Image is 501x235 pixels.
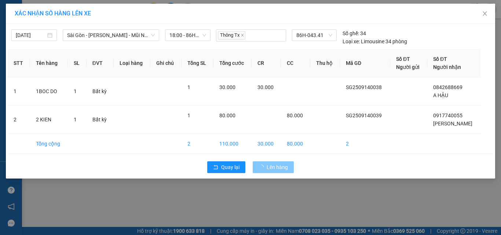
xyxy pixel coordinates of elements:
[30,134,68,154] td: Tổng cộng
[74,117,77,122] span: 1
[213,134,252,154] td: 110.000
[30,49,68,77] th: Tên hàng
[8,106,30,134] td: 2
[396,56,410,62] span: Số ĐT
[343,37,360,45] span: Loại xe:
[433,56,447,62] span: Số ĐT
[207,161,245,173] button: rollbackQuay lại
[8,77,30,106] td: 1
[296,30,332,41] span: 86H-043.41
[169,30,206,41] span: 18:00 - 86H-043.41
[219,84,235,90] span: 30.000
[151,33,155,37] span: down
[9,47,41,82] b: [PERSON_NAME]
[346,113,382,118] span: SG2509140039
[182,49,213,77] th: Tổng SL
[114,49,150,77] th: Loại hàng
[310,49,340,77] th: Thu hộ
[433,92,448,98] span: A HẬU
[343,29,366,37] div: 34
[187,84,190,90] span: 1
[343,29,359,37] span: Số ghế:
[150,49,181,77] th: Ghi chú
[74,88,77,94] span: 1
[67,30,155,41] span: Sài Gòn - Phan Thiết - Mũi Né (CT Km42)
[346,84,382,90] span: SG2509140038
[433,121,472,126] span: [PERSON_NAME]
[213,165,218,170] span: rollback
[62,35,101,44] li: (c) 2017
[47,11,70,70] b: BIÊN NHẬN GỬI HÀNG HÓA
[267,163,288,171] span: Lên hàng
[30,106,68,134] td: 2 KIEN
[219,113,235,118] span: 80.000
[343,37,407,45] div: Limousine 34 phòng
[433,64,461,70] span: Người nhận
[62,28,101,34] b: [DOMAIN_NAME]
[257,84,274,90] span: 30.000
[396,64,420,70] span: Người gửi
[15,10,91,17] span: XÁC NHẬN SỐ HÀNG LÊN XE
[475,4,495,24] button: Close
[340,49,390,77] th: Mã GD
[187,113,190,118] span: 1
[87,49,114,77] th: ĐVT
[433,84,462,90] span: 0842688669
[482,11,488,16] span: close
[87,77,114,106] td: Bất kỳ
[241,33,244,37] span: close
[218,31,245,40] span: Thông Tx
[287,113,303,118] span: 80.000
[281,49,310,77] th: CC
[252,134,281,154] td: 30.000
[253,161,294,173] button: Lên hàng
[433,113,462,118] span: 0917740055
[80,9,97,27] img: logo.jpg
[30,77,68,106] td: 1BOC DO
[252,49,281,77] th: CR
[8,49,30,77] th: STT
[221,163,239,171] span: Quay lại
[340,134,390,154] td: 2
[182,134,213,154] td: 2
[213,49,252,77] th: Tổng cước
[281,134,310,154] td: 80.000
[87,106,114,134] td: Bất kỳ
[259,165,267,170] span: loading
[68,49,87,77] th: SL
[16,31,46,39] input: 14/09/2025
